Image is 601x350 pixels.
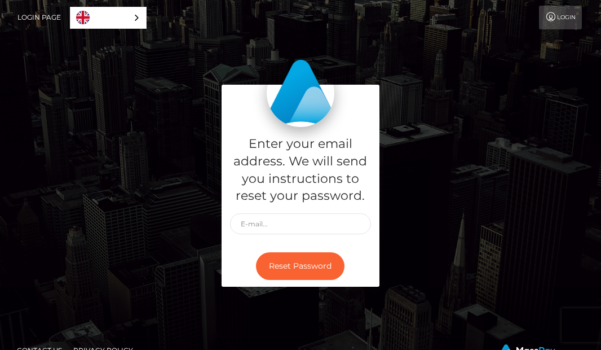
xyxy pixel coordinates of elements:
input: E-mail... [230,213,371,234]
div: Language [70,7,147,29]
a: English [70,7,146,28]
h5: Enter your email address. We will send you instructions to reset your password. [230,135,371,205]
a: Login [539,6,582,29]
img: MassPay Login [267,59,334,127]
aside: Language selected: English [70,7,147,29]
a: Login Page [17,6,61,29]
button: Reset Password [256,252,344,280]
